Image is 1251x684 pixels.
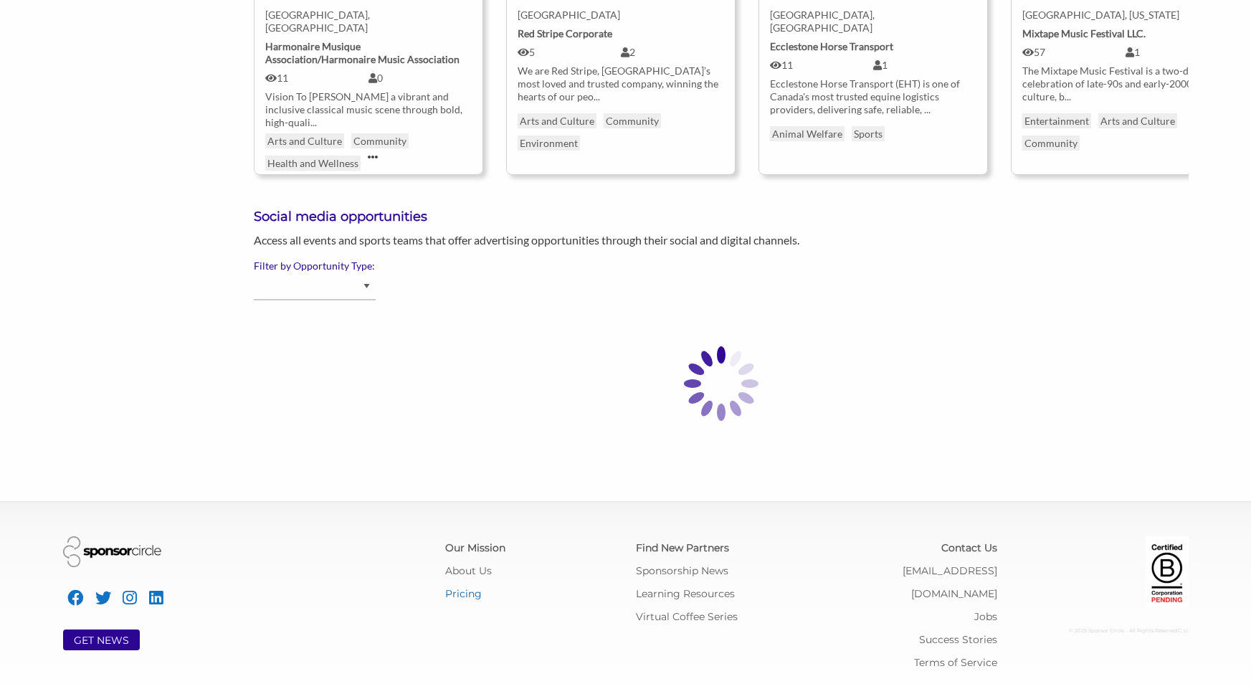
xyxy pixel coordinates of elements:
[265,72,368,85] div: 11
[650,312,793,455] img: Loading spinner
[770,77,976,116] div: Ecclestone Horse Transport (EHT) is one of Canada's most trusted equine logistics providers, deli...
[919,633,997,646] a: Success Stories
[1178,627,1189,634] span: C: U:
[1022,136,1080,151] p: Community
[770,40,893,52] strong: Ecclestone Horse Transport
[243,232,960,249] div: Access all events and sports teams that offer advertising opportunities through their social and ...
[1146,536,1189,608] img: Certified Corporation Pending Logo
[621,46,724,59] div: 2
[636,587,735,600] a: Learning Resources
[636,541,729,554] a: Find New Partners
[974,610,997,623] a: Jobs
[445,587,482,600] a: Pricing
[604,113,661,128] p: Community
[903,564,997,600] a: [EMAIL_ADDRESS][DOMAIN_NAME]
[1022,113,1091,128] p: Entertainment
[518,27,612,39] strong: Red Stripe Corporate
[852,126,885,141] p: Sports
[914,656,997,669] a: Terms of Service
[770,59,873,72] div: 11
[518,136,580,151] p: Environment
[1022,65,1229,103] div: The Mixtape Music Festival is a two-day celebration of late-90s and early-2000s culture, b...
[770,9,976,34] div: [GEOGRAPHIC_DATA], [GEOGRAPHIC_DATA]
[873,59,976,72] div: 1
[1098,113,1177,128] p: Arts and Culture
[368,72,472,85] div: 0
[518,65,724,103] div: We are Red Stripe, [GEOGRAPHIC_DATA]’s most loved and trusted company, winning the hearts of our ...
[265,90,472,129] div: Vision To [PERSON_NAME] a vibrant and inclusive classical music scene through bold, high-quali...
[1022,27,1146,39] strong: Mixtape Music Festival LLC.
[254,208,1188,226] h3: Social media opportunities
[770,126,845,141] p: Animal Welfare
[518,113,596,128] p: Arts and Culture
[941,541,997,554] a: Contact Us
[63,536,161,567] img: Sponsor Circle Logo
[445,541,505,554] a: Our Mission
[254,260,1188,272] label: Filter by Opportunity Type:
[518,9,724,22] div: [GEOGRAPHIC_DATA]
[265,156,361,171] a: Health and Wellness
[636,564,728,577] a: Sponsorship News
[445,564,492,577] a: About Us
[265,133,344,148] a: Arts and Culture
[74,634,129,647] a: GET NEWS
[1126,46,1229,59] div: 1
[265,40,460,65] strong: Harmonaire Musique Association/Harmonaire Music Association
[1022,9,1229,22] div: [GEOGRAPHIC_DATA], [US_STATE]
[518,46,621,59] div: 5
[636,610,738,623] a: Virtual Coffee Series
[351,133,409,148] a: Community
[1022,46,1126,59] div: 57
[1019,619,1189,642] div: © 2025 Sponsor Circle - All Rights Reserved
[265,9,472,34] div: [GEOGRAPHIC_DATA], [GEOGRAPHIC_DATA]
